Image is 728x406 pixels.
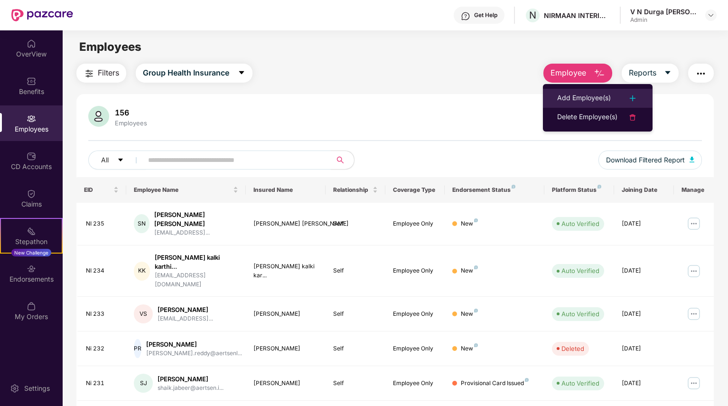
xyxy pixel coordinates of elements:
[561,344,584,353] div: Deleted
[86,266,119,275] div: NI 234
[686,264,701,279] img: manageButton
[707,11,715,19] img: svg+xml;base64,PHN2ZyBpZD0iRHJvcGRvd24tMzJ4MzIiIHhtbG5zPSJodHRwOi8vd3d3LnczLm9yZy8yMDAwL3N2ZyIgd2...
[594,68,605,79] img: svg+xml;base64,PHN2ZyB4bWxucz0iaHR0cDovL3d3dy53My5vcmcvMjAwMC9zdmciIHhtbG5zOnhsaW5rPSJodHRwOi8vd3...
[598,151,702,170] button: Download Filtered Report
[27,76,36,86] img: svg+xml;base64,PHN2ZyBpZD0iQmVuZWZpdHMiIHhtbG5zPSJodHRwOi8vd3d3LnczLm9yZy8yMDAwL3N2ZyIgd2lkdGg9Ij...
[333,310,378,319] div: Self
[561,309,599,319] div: Auto Verified
[627,93,638,104] img: svg+xml;base64,PHN2ZyB4bWxucz0iaHR0cDovL3d3dy53My5vcmcvMjAwMC9zdmciIHdpZHRoPSIyNCIgaGVpZ2h0PSIyNC...
[333,266,378,275] div: Self
[27,264,36,274] img: svg+xml;base64,PHN2ZyBpZD0iRW5kb3JzZW1lbnRzIiB4bWxucz0iaHR0cDovL3d3dy53My5vcmcvMjAwMC9zdmciIHdpZH...
[154,228,238,237] div: [EMAIL_ADDRESS]...
[253,379,318,388] div: [PERSON_NAME]
[126,177,246,203] th: Employee Name
[253,310,318,319] div: [PERSON_NAME]
[86,344,119,353] div: Ni 232
[622,344,666,353] div: [DATE]
[690,157,694,162] img: svg+xml;base64,PHN2ZyB4bWxucz0iaHR0cDovL3d3dy53My5vcmcvMjAwMC9zdmciIHhtbG5zOnhsaW5rPSJodHRwOi8vd3...
[385,177,445,203] th: Coverage Type
[76,64,126,83] button: Filters
[544,11,610,20] div: NIRMAAN INTERIORS PROJECTS PRIVATE LIMITED
[674,177,714,203] th: Manage
[27,227,36,236] img: svg+xml;base64,PHN2ZyB4bWxucz0iaHR0cDovL3d3dy53My5vcmcvMjAwMC9zdmciIHdpZHRoPSIyMSIgaGVpZ2h0PSIyMC...
[461,219,478,228] div: New
[561,378,599,388] div: Auto Verified
[529,9,536,21] span: N
[597,185,601,189] img: svg+xml;base64,PHN2ZyB4bWxucz0iaHR0cDovL3d3dy53My5vcmcvMjAwMC9zdmciIHdpZHRoPSI4IiBoZWlnaHQ9IjgiIH...
[333,379,378,388] div: Self
[155,253,238,271] div: [PERSON_NAME] kalki karthi...
[686,306,701,321] img: manageButton
[474,218,478,222] img: svg+xml;base64,PHN2ZyB4bWxucz0iaHR0cDovL3d3dy53My5vcmcvMjAwMC9zdmciIHdpZHRoPSI4IiBoZWlnaHQ9IjgiIH...
[143,67,229,79] span: Group Health Insurance
[333,219,378,228] div: Self
[113,119,149,127] div: Employees
[84,186,112,194] span: EID
[630,16,697,24] div: Admin
[474,11,497,19] div: Get Help
[146,349,242,358] div: [PERSON_NAME].reddy@aertsenl...
[27,39,36,48] img: svg+xml;base64,PHN2ZyBpZD0iSG9tZSIgeG1sbnM9Imh0dHA6Ly93d3cudzMub3JnLzIwMDAvc3ZnIiB3aWR0aD0iMjAiIG...
[155,271,238,289] div: [EMAIL_ADDRESS][DOMAIN_NAME]
[11,9,73,21] img: New Pazcare Logo
[79,40,141,54] span: Employees
[551,67,586,79] span: Employee
[393,266,438,275] div: Employee Only
[76,177,126,203] th: EID
[246,177,326,203] th: Insured Name
[238,69,245,77] span: caret-down
[630,7,697,16] div: V N Durga [PERSON_NAME] Rama [PERSON_NAME] [PERSON_NAME]
[393,219,438,228] div: Employee Only
[88,106,109,127] img: svg+xml;base64,PHN2ZyB4bWxucz0iaHR0cDovL3d3dy53My5vcmcvMjAwMC9zdmciIHhtbG5zOnhsaW5rPSJodHRwOi8vd3...
[98,67,119,79] span: Filters
[622,266,666,275] div: [DATE]
[136,64,252,83] button: Group Health Insurancecaret-down
[461,344,478,353] div: New
[253,262,318,280] div: [PERSON_NAME] kalki kar...
[474,309,478,312] img: svg+xml;base64,PHN2ZyB4bWxucz0iaHR0cDovL3d3dy53My5vcmcvMjAwMC9zdmciIHdpZHRoPSI4IiBoZWlnaHQ9IjgiIH...
[461,310,478,319] div: New
[27,151,36,161] img: svg+xml;base64,PHN2ZyBpZD0iQ0RfQWNjb3VudHMiIGRhdGEtbmFtZT0iQ0QgQWNjb3VudHMiIHhtbG5zPSJodHRwOi8vd3...
[474,265,478,269] img: svg+xml;base64,PHN2ZyB4bWxucz0iaHR0cDovL3d3dy53My5vcmcvMjAwMC9zdmciIHdpZHRoPSI4IiBoZWlnaHQ9IjgiIH...
[1,237,62,246] div: Stepathon
[525,378,529,382] img: svg+xml;base64,PHN2ZyB4bWxucz0iaHR0cDovL3d3dy53My5vcmcvMjAwMC9zdmciIHdpZHRoPSI4IiBoZWlnaHQ9IjgiIH...
[452,186,537,194] div: Endorsement Status
[333,344,378,353] div: Self
[10,384,19,393] img: svg+xml;base64,PHN2ZyBpZD0iU2V0dGluZy0yMHgyMCIgeG1sbnM9Imh0dHA6Ly93d3cudzMub3JnLzIwMDAvc3ZnIiB3aW...
[253,344,318,353] div: [PERSON_NAME]
[622,219,666,228] div: [DATE]
[27,189,36,198] img: svg+xml;base64,PHN2ZyBpZD0iQ2xhaW0iIHhtbG5zPSJodHRwOi8vd3d3LnczLm9yZy8yMDAwL3N2ZyIgd2lkdGg9IjIwIi...
[253,219,318,228] div: [PERSON_NAME] [PERSON_NAME]
[695,68,707,79] img: svg+xml;base64,PHN2ZyB4bWxucz0iaHR0cDovL3d3dy53My5vcmcvMjAwMC9zdmciIHdpZHRoPSIyNCIgaGVpZ2h0PSIyNC...
[326,177,385,203] th: Relationship
[21,384,53,393] div: Settings
[134,374,153,393] div: SJ
[117,157,124,164] span: caret-down
[113,108,149,117] div: 156
[158,314,213,323] div: [EMAIL_ADDRESS]...
[393,379,438,388] div: Employee Only
[622,310,666,319] div: [DATE]
[543,64,612,83] button: Employee
[557,93,611,104] div: Add Employee(s)
[27,114,36,123] img: svg+xml;base64,PHN2ZyBpZD0iRW1wbG95ZWVzIiB4bWxucz0iaHR0cDovL3d3dy53My5vcmcvMjAwMC9zdmciIHdpZHRoPS...
[134,304,153,323] div: VS
[146,340,242,349] div: [PERSON_NAME]
[27,302,36,311] img: svg+xml;base64,PHN2ZyBpZD0iTXlfT3JkZXJzIiBkYXRhLW5hbWU9Ik15IE9yZGVycyIgeG1sbnM9Imh0dHA6Ly93d3cudz...
[627,112,638,123] img: svg+xml;base64,PHN2ZyB4bWxucz0iaHR0cDovL3d3dy53My5vcmcvMjAwMC9zdmciIHdpZHRoPSIyNCIgaGVpZ2h0PSIyNC...
[474,343,478,347] img: svg+xml;base64,PHN2ZyB4bWxucz0iaHR0cDovL3d3dy53My5vcmcvMjAwMC9zdmciIHdpZHRoPSI4IiBoZWlnaHQ9IjgiIH...
[11,249,51,256] div: New Challenge
[134,214,149,233] div: SN
[84,68,95,79] img: svg+xml;base64,PHN2ZyB4bWxucz0iaHR0cDovL3d3dy53My5vcmcvMjAwMC9zdmciIHdpZHRoPSIyNCIgaGVpZ2h0PSIyNC...
[331,156,349,164] span: search
[614,177,674,203] th: Joining Date
[331,151,355,170] button: search
[86,310,119,319] div: NI 233
[622,379,666,388] div: [DATE]
[158,305,213,314] div: [PERSON_NAME]
[622,64,679,83] button: Reportscaret-down
[154,210,238,228] div: [PERSON_NAME] [PERSON_NAME]
[461,11,470,21] img: svg+xml;base64,PHN2ZyBpZD0iSGVscC0zMngzMiIgeG1sbnM9Imh0dHA6Ly93d3cudzMub3JnLzIwMDAvc3ZnIiB3aWR0aD...
[461,379,529,388] div: Provisional Card Issued
[88,151,146,170] button: Allcaret-down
